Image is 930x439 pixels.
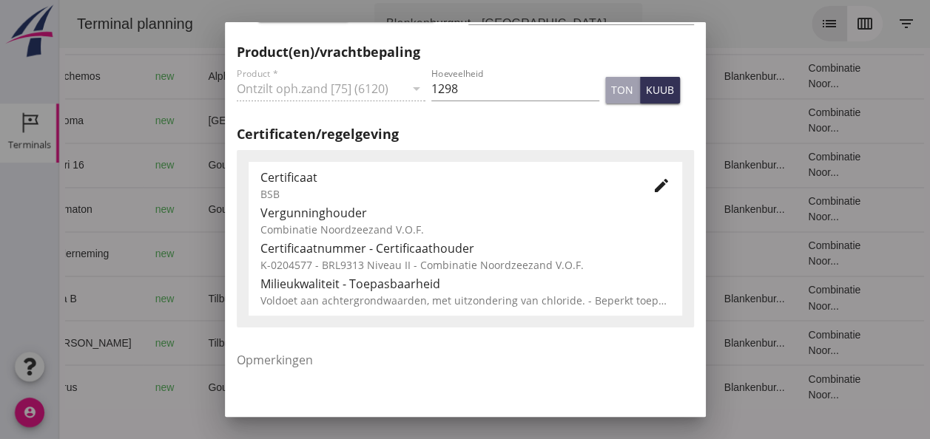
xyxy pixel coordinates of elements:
small: m3 [340,383,352,392]
td: Combinatie Noor... [737,364,829,409]
div: Blankenburgput - [GEOGRAPHIC_DATA] [327,15,547,33]
div: Vergunninghouder [260,204,670,222]
div: Combinatie Noordzeezand V.O.F. [260,222,670,237]
td: 1231 [311,231,393,276]
td: 387 [311,54,393,98]
td: 18 [541,98,653,143]
i: list [761,15,779,33]
td: Combinatie Noor... [737,187,829,231]
small: m3 [340,205,352,214]
td: 672 [311,187,393,231]
div: Terminal planning [6,13,146,34]
td: 18 [541,364,653,409]
td: Combinatie Noor... [737,320,829,364]
td: new [84,143,138,187]
td: 999 [311,364,393,409]
i: arrow_drop_down [556,15,574,33]
td: Ontzilt oph.zan... [466,143,541,187]
button: ton [605,77,640,103]
div: Voldoet aan achtergrondwaarden, met uitzondering van chloride. - Beperkt toepasbaar tot zoute/bra... [260,293,670,308]
td: 18 [541,54,653,98]
td: Combinatie Noor... [737,231,829,276]
div: [GEOGRAPHIC_DATA] [149,113,273,129]
td: new [84,54,138,98]
div: ton [611,82,633,98]
i: directions_boat [186,160,196,170]
td: 18 [541,276,653,320]
div: BSB [260,186,629,202]
small: m3 [340,72,352,81]
h2: Certificaten/regelgeving [237,124,694,144]
small: m3 [340,294,352,303]
td: Blankenbur... [653,187,738,231]
td: new [84,187,138,231]
small: m3 [340,117,352,126]
td: new [84,276,138,320]
td: 994 [311,98,393,143]
div: Gouda [149,157,273,173]
td: Combinatie Noor... [737,54,829,98]
td: Filling sand [466,54,541,98]
td: Blankenbur... [653,364,738,409]
i: directions_boat [186,337,197,347]
div: K-0204577 - BRL9313 Niveau II - Combinatie Noordzeezand V.O.F. [260,257,670,273]
i: edit [653,177,670,194]
i: directions_boat [186,381,196,392]
i: filter_list [838,15,856,33]
i: directions_boat [186,293,197,303]
td: Filling sand [466,276,541,320]
td: 1298 [311,143,393,187]
div: Alphen aan den Rijn [149,69,273,84]
td: Blankenbur... [653,54,738,98]
i: directions_boat [186,204,196,214]
button: kuub [640,77,680,103]
td: 396 [311,320,393,364]
div: Milieukwaliteit - Toepasbaarheid [260,275,670,293]
div: Certificaat [260,169,629,186]
td: Blankenbur... [653,276,738,320]
td: new [84,320,138,364]
td: 18 [541,320,653,364]
div: Certificaatnummer - Certificaathouder [260,239,670,257]
td: Combinatie Noor... [737,98,829,143]
h2: Product(en)/vrachtbepaling [237,42,694,62]
td: new [84,231,138,276]
td: Ontzilt oph.zan... [466,231,541,276]
td: Combinatie Noor... [737,143,829,187]
td: 541 [311,276,393,320]
small: m3 [346,250,358,259]
i: directions_boat [263,115,273,126]
div: Gouda [149,202,273,217]
i: calendar_view_week [797,15,815,33]
div: kuub [646,82,674,98]
td: Ontzilt oph.zan... [466,364,541,409]
div: Tilburg [149,335,273,350]
input: Hoeveelheid [431,77,599,101]
td: Combinatie Noor... [737,276,829,320]
small: m3 [346,161,358,170]
td: Filling sand [466,320,541,364]
td: Ontzilt oph.zan... [466,187,541,231]
td: 18 [541,187,653,231]
td: 18 [541,231,653,276]
td: new [84,98,138,143]
td: Blankenbur... [653,320,738,364]
div: Tilburg [149,290,273,306]
td: Blankenbur... [653,143,738,187]
div: Gouda [149,379,273,395]
td: new [84,364,138,409]
td: 18 [541,143,653,187]
small: m3 [340,338,352,347]
td: Filling sand [466,98,541,143]
textarea: Opmerkingen [237,348,694,426]
i: directions_boat [248,71,258,81]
